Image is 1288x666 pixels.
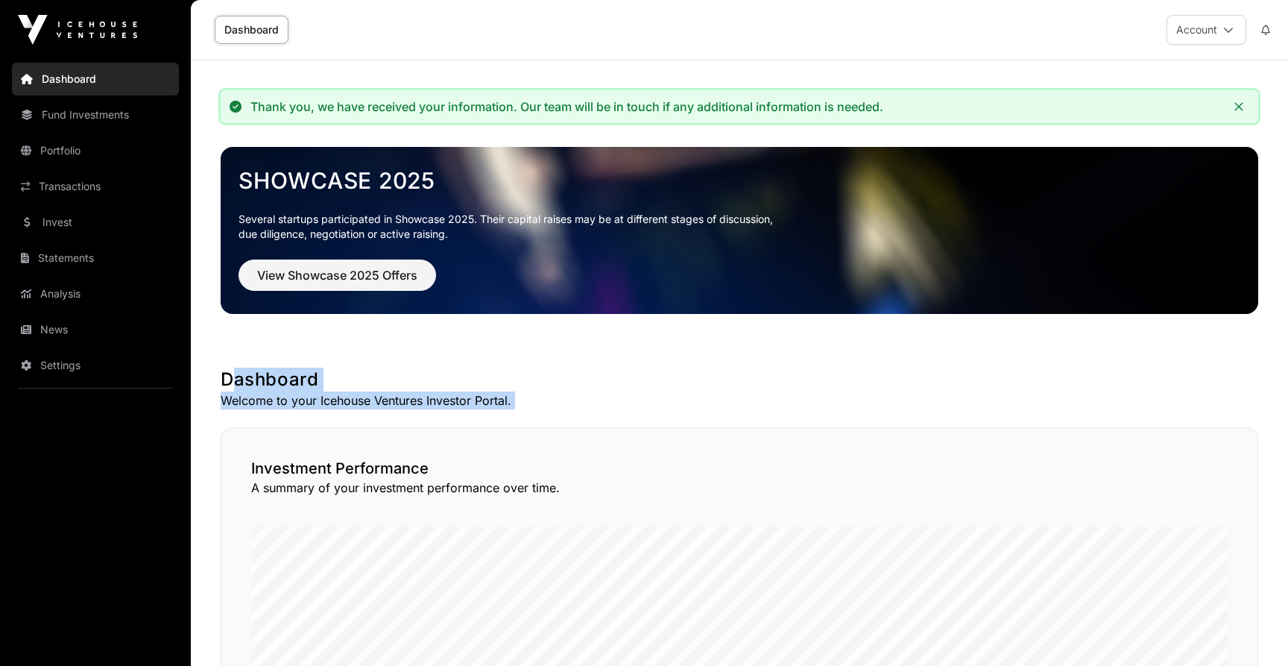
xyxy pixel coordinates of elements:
[239,167,1240,194] a: Showcase 2025
[12,349,179,382] a: Settings
[12,63,179,95] a: Dashboard
[1167,15,1246,45] button: Account
[221,147,1258,314] img: Showcase 2025
[221,368,1258,392] h1: Dashboard
[12,134,179,167] a: Portfolio
[250,99,883,114] div: Thank you, we have received your information. Our team will be in touch if any additional informa...
[12,277,179,310] a: Analysis
[12,206,179,239] a: Invest
[251,458,1228,479] h2: Investment Performance
[221,392,1258,409] p: Welcome to your Icehouse Ventures Investor Portal.
[239,212,1240,242] p: Several startups participated in Showcase 2025. Their capital raises may be at different stages o...
[215,16,288,44] a: Dashboard
[12,98,179,131] a: Fund Investments
[239,260,436,291] button: View Showcase 2025 Offers
[239,274,436,289] a: View Showcase 2025 Offers
[251,479,1228,497] p: A summary of your investment performance over time.
[12,313,179,346] a: News
[18,15,137,45] img: Icehouse Ventures Logo
[12,242,179,274] a: Statements
[257,266,417,284] span: View Showcase 2025 Offers
[1228,96,1249,117] button: Close
[12,170,179,203] a: Transactions
[1213,594,1288,666] iframe: Chat Widget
